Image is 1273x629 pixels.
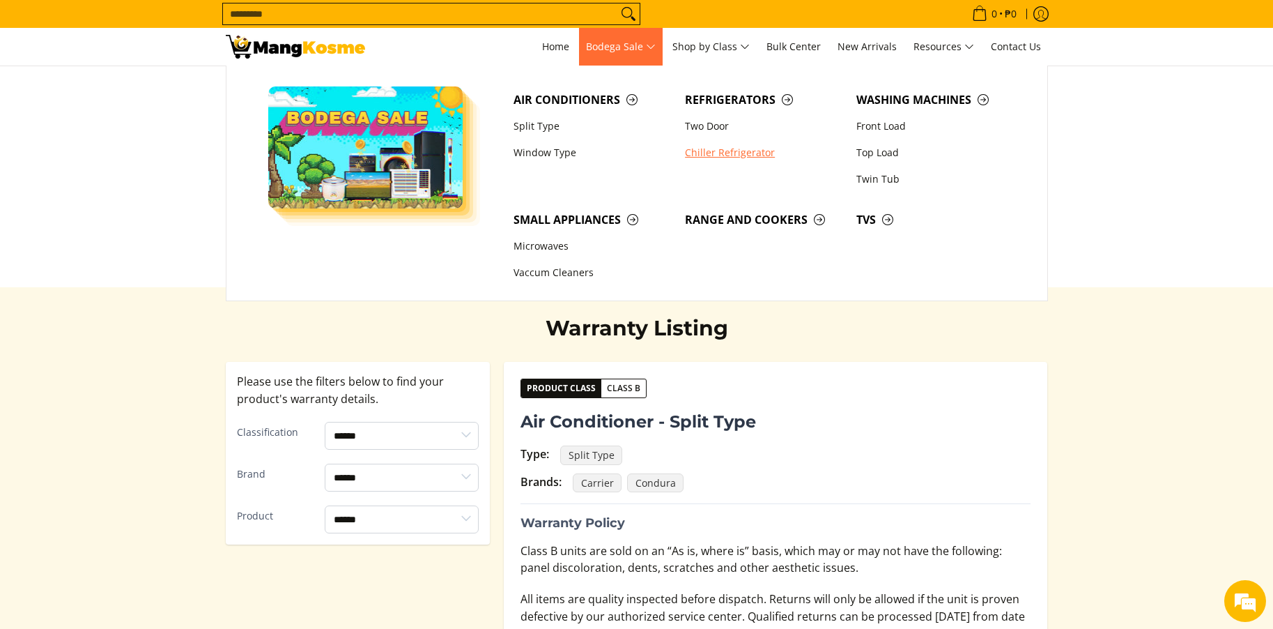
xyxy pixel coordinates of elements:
[601,381,646,395] span: Class B
[849,206,1021,233] a: TVs
[573,473,622,493] span: Carrier
[579,28,663,66] a: Bodega Sale
[535,28,576,66] a: Home
[507,139,678,166] a: Window Type
[766,40,821,53] span: Bulk Center
[989,9,999,19] span: 0
[507,234,678,260] a: Microwaves
[665,28,757,66] a: Shop by Class
[379,28,1048,66] nav: Main Menu
[678,86,849,113] a: Refrigerators
[7,381,265,430] textarea: Type your message and hit 'Enter'
[520,473,562,491] div: Brands:
[520,409,756,434] span: Air Conditioner - Split Type
[237,373,479,408] p: Please use the filters below to find your product's warranty details.
[229,7,262,40] div: Minimize live chat window
[968,6,1021,22] span: •
[678,113,849,139] a: Two Door
[237,466,314,483] label: Brand
[1003,9,1019,19] span: ₱0
[849,166,1021,192] a: Twin Tub
[81,176,192,317] span: We're online!
[849,113,1021,139] a: Front Load
[913,38,974,56] span: Resources
[856,211,1014,229] span: TVs
[542,40,569,53] span: Home
[435,315,839,342] h2: Warranty Listing
[514,211,671,229] span: Small Appliances
[268,86,463,209] img: Bodega Sale
[617,3,640,24] button: Search
[849,139,1021,166] a: Top Load
[759,28,828,66] a: Bulk Center
[520,515,1031,531] h3: Warranty Policy
[237,424,314,441] label: Classification
[520,543,1031,591] p: Class B units are sold on an “As is, where is” basis, which may or may not have the following: pa...
[237,508,314,525] label: Product
[831,28,904,66] a: New Arrivals
[678,206,849,233] a: Range and Cookers
[507,206,678,233] a: Small Appliances
[226,35,365,59] img: Warranty and Return Policies l Mang Kosme
[586,38,656,56] span: Bodega Sale
[906,28,981,66] a: Resources
[984,28,1048,66] a: Contact Us
[520,446,549,463] div: Type:
[849,86,1021,113] a: Washing Machines
[685,211,842,229] span: Range and Cookers
[521,379,601,397] span: Product Class
[507,113,678,139] a: Split Type
[991,40,1041,53] span: Contact Us
[627,473,684,493] span: Condura
[856,91,1014,109] span: Washing Machines
[72,78,234,96] div: Chat with us now
[507,260,678,287] a: Vaccum Cleaners
[507,86,678,113] a: Air Conditioners
[514,91,671,109] span: Air Conditioners
[838,40,897,53] span: New Arrivals
[672,38,750,56] span: Shop by Class
[678,139,849,166] a: Chiller Refrigerator
[685,91,842,109] span: Refrigerators
[560,446,622,465] span: Split Type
